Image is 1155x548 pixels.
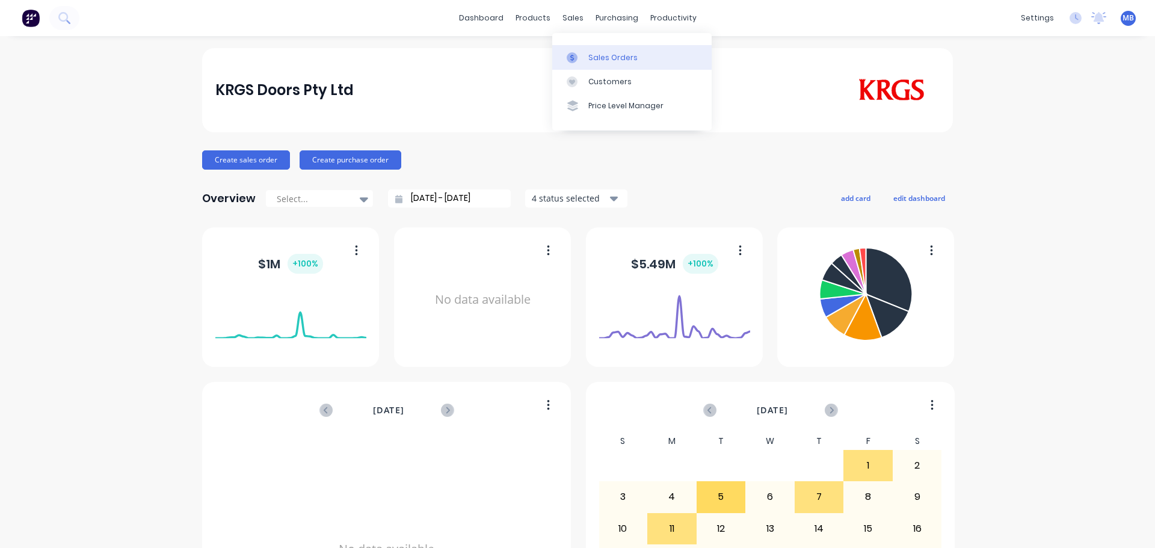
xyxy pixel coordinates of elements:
[590,9,644,27] div: purchasing
[373,404,404,417] span: [DATE]
[647,433,697,450] div: M
[552,45,712,69] a: Sales Orders
[893,433,942,450] div: S
[795,514,843,544] div: 14
[599,433,648,450] div: S
[795,482,843,512] div: 7
[215,78,354,102] div: KRGS Doors Pty Ltd
[202,186,256,211] div: Overview
[683,254,718,274] div: + 100 %
[525,189,627,208] button: 4 status selected
[202,150,290,170] button: Create sales order
[893,514,941,544] div: 16
[631,254,718,274] div: $ 5.49M
[588,52,638,63] div: Sales Orders
[844,451,892,481] div: 1
[644,9,703,27] div: productivity
[795,433,844,450] div: T
[1015,9,1060,27] div: settings
[697,433,746,450] div: T
[855,79,927,102] img: KRGS Doors Pty Ltd
[532,192,608,205] div: 4 status selected
[833,190,878,206] button: add card
[556,9,590,27] div: sales
[648,482,696,512] div: 4
[258,254,323,274] div: $ 1M
[22,9,40,27] img: Factory
[746,514,794,544] div: 13
[288,254,323,274] div: + 100 %
[552,94,712,118] a: Price Level Manager
[746,482,794,512] div: 6
[453,9,510,27] a: dashboard
[844,482,892,512] div: 8
[510,9,556,27] div: products
[552,70,712,94] a: Customers
[697,482,745,512] div: 5
[843,433,893,450] div: F
[893,482,941,512] div: 9
[648,514,696,544] div: 11
[599,482,647,512] div: 3
[697,514,745,544] div: 12
[1123,13,1134,23] span: MB
[844,514,892,544] div: 15
[407,243,558,357] div: No data available
[757,404,788,417] span: [DATE]
[588,100,664,111] div: Price Level Manager
[893,451,941,481] div: 2
[745,433,795,450] div: W
[588,76,632,87] div: Customers
[300,150,401,170] button: Create purchase order
[599,514,647,544] div: 10
[885,190,953,206] button: edit dashboard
